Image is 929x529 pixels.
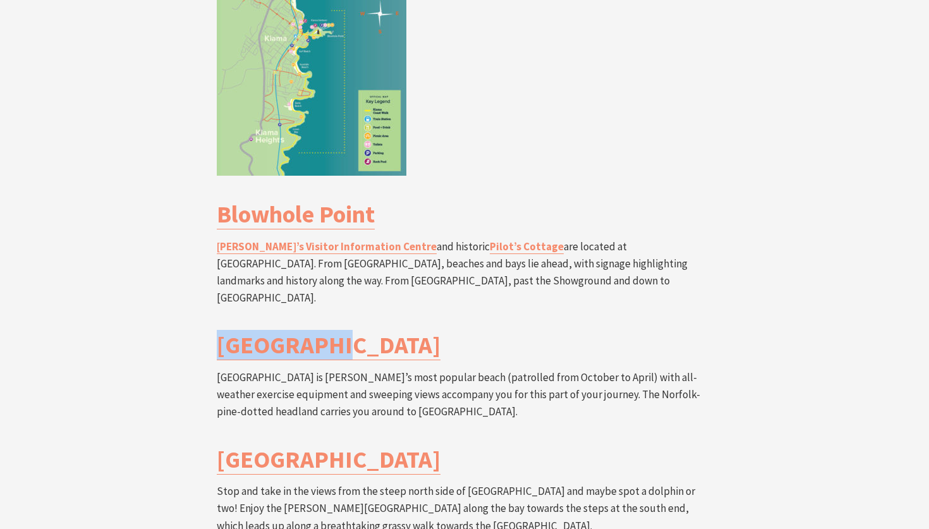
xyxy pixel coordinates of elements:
[217,444,440,475] a: [GEOGRAPHIC_DATA]
[217,240,437,254] a: [PERSON_NAME]’s Visitor Information Centre
[217,199,375,229] a: Blowhole Point
[217,330,440,360] a: [GEOGRAPHIC_DATA]
[490,240,564,254] a: Pilot’s Cottage
[217,369,712,421] p: [GEOGRAPHIC_DATA] is [PERSON_NAME]’s most popular beach (patrolled from October to April) with al...
[217,238,712,307] p: and historic are located at [GEOGRAPHIC_DATA]. From [GEOGRAPHIC_DATA], beaches and bays lie ahead...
